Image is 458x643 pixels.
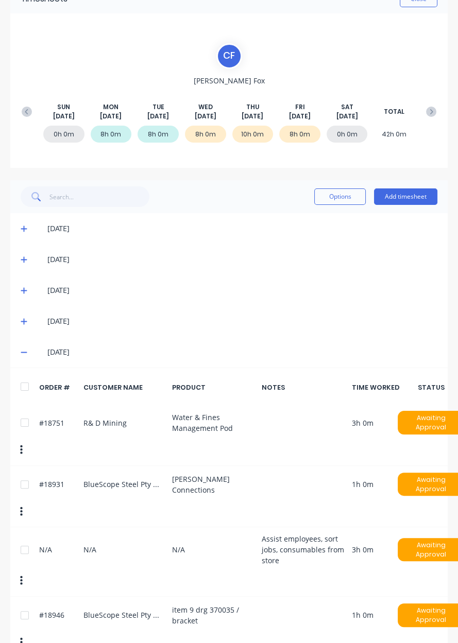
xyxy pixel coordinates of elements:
div: [DATE] [47,223,437,234]
div: [DATE] [47,254,437,265]
div: 10h 0m [232,126,274,143]
div: NOTES [262,383,346,392]
span: [DATE] [336,112,358,121]
span: [DATE] [100,112,122,121]
div: 42h 0m [374,126,415,143]
span: TOTAL [384,107,404,116]
div: C F [216,43,242,69]
span: SUN [57,102,70,112]
span: TUE [152,102,164,112]
div: [DATE] [47,285,437,296]
button: Options [314,188,366,205]
button: Add timesheet [374,188,437,205]
div: 0h 0m [327,126,368,143]
span: [DATE] [147,112,169,121]
div: 0h 0m [43,126,84,143]
span: WED [198,102,213,112]
div: TIME WORKED [352,383,419,392]
div: 8h 0m [185,126,226,143]
div: 8h 0m [279,126,320,143]
span: [PERSON_NAME] Fox [194,75,265,86]
div: STATUS [425,383,437,392]
div: 8h 0m [91,126,132,143]
span: [DATE] [242,112,263,121]
input: Search... [49,186,150,207]
div: PRODUCT [172,383,256,392]
div: ORDER # [39,383,78,392]
span: [DATE] [289,112,311,121]
span: [DATE] [53,112,75,121]
span: FRI [295,102,304,112]
span: THU [246,102,259,112]
div: [DATE] [47,316,437,327]
div: [DATE] [47,346,437,358]
span: MON [103,102,118,112]
span: SAT [341,102,353,112]
div: CUSTOMER NAME [83,383,166,392]
div: 8h 0m [138,126,179,143]
span: [DATE] [195,112,216,121]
